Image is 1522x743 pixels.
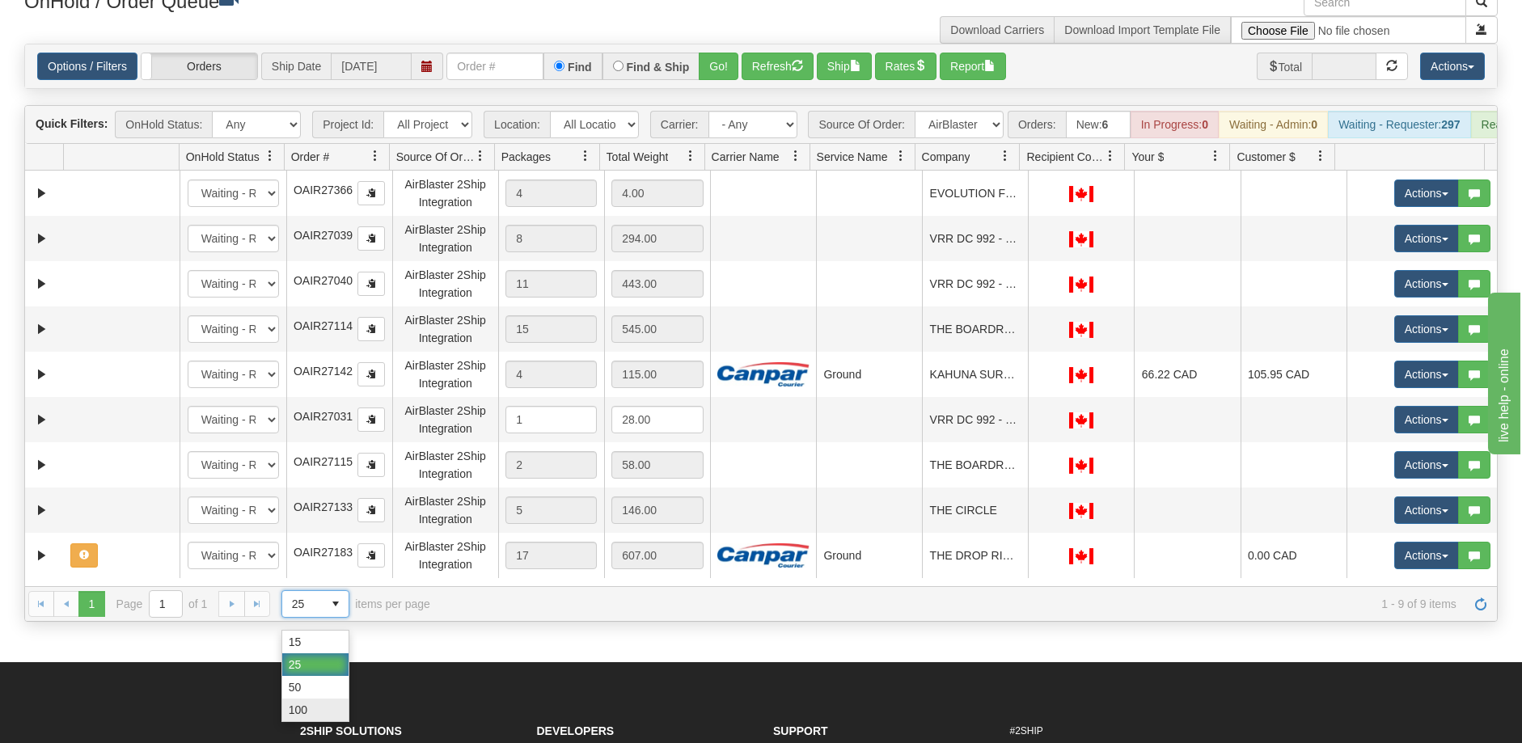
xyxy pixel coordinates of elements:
[817,53,872,80] button: Ship
[1394,406,1459,433] button: Actions
[1219,111,1328,138] div: Waiting - Admin:
[357,272,385,296] button: Copy to clipboard
[261,53,331,80] span: Ship Date
[1102,118,1109,131] strong: 6
[611,270,703,298] div: 443.00
[950,23,1044,36] a: Download Carriers
[1202,142,1229,170] a: Your $ filter column settings
[294,546,353,559] span: OAIR27183
[875,53,937,80] button: Rates
[1394,225,1459,252] button: Actions
[1010,726,1223,737] h6: #2SHIP
[289,656,302,673] span: 25
[1311,118,1317,131] strong: 0
[1069,322,1093,338] img: CA
[115,111,212,138] span: OnHold Status:
[922,171,1028,216] td: EVOLUTION FULFILLMENT – VAS PROJECT
[940,53,1006,80] button: Report
[289,679,302,695] span: 50
[699,53,738,80] button: Go!
[505,225,597,252] div: 8
[611,496,703,524] div: 146.00
[1241,533,1347,578] td: 0.00 CAD
[611,179,703,207] div: 4.00
[922,306,1028,352] td: THE BOARDROOM BC
[289,634,302,650] span: 15
[1394,315,1459,343] button: Actions
[78,591,104,617] span: Page 1
[816,352,922,397] td: Ground
[281,590,430,618] span: items per page
[32,365,52,385] a: Expand
[446,53,543,80] input: Order #
[323,591,349,617] span: select
[611,315,703,343] div: 545.00
[282,631,349,721] ul: Page sizes drop down
[1231,16,1466,44] input: Import
[717,362,809,386] img: Canpar
[922,216,1028,261] td: VRR DC 992 - WB DISTRIBUTION CENTER
[1069,458,1093,474] img: CA
[32,500,52,521] a: Expand
[991,142,1019,170] a: Company filter column settings
[607,149,669,165] span: Total Weight
[12,10,150,29] div: live help - online
[808,111,915,138] span: Source Of Order:
[568,61,592,73] label: Find
[294,229,353,242] span: OAIR27039
[1468,591,1494,617] a: Refresh
[312,111,383,138] span: Project Id:
[1026,149,1105,165] span: Recipient Country
[400,221,491,257] div: AirBlaster 2Ship Integration
[717,543,809,568] img: Canpar
[294,274,353,287] span: OAIR27040
[400,447,491,483] div: AirBlaster 2Ship Integration
[505,315,597,343] div: 15
[922,488,1028,533] td: THE CIRCLE
[627,61,690,73] label: Find & Ship
[361,142,389,170] a: Order # filter column settings
[505,270,597,298] div: 11
[294,319,353,332] span: OAIR27114
[1069,412,1093,428] img: CA
[484,111,550,138] span: Location:
[400,311,491,348] div: AirBlaster 2Ship Integration
[1064,23,1220,36] a: Download Import Template File
[1134,352,1240,397] td: 66.22 CAD
[1307,142,1334,170] a: Customer $ filter column settings
[300,724,402,737] strong: 2Ship Solutions
[922,533,1028,578] td: THE DROP RIDESHOP
[1485,289,1520,454] iframe: chat widget
[1131,149,1164,165] span: Your $
[1008,111,1066,138] span: Orders:
[611,361,703,388] div: 115.00
[256,142,284,170] a: OnHold Status filter column settings
[37,53,137,80] a: Options / Filters
[677,142,704,170] a: Total Weight filter column settings
[1069,503,1093,519] img: CA
[782,142,810,170] a: Carrier Name filter column settings
[1069,367,1093,383] img: CA
[537,724,615,737] strong: Developers
[1394,542,1459,569] button: Actions
[887,142,915,170] a: Service Name filter column settings
[1069,548,1093,564] img: CA
[400,175,491,212] div: AirBlaster 2Ship Integration
[1069,186,1093,202] img: CA
[357,543,385,568] button: Copy to clipboard
[505,451,597,479] div: 2
[357,317,385,341] button: Copy to clipboard
[400,266,491,302] div: AirBlaster 2Ship Integration
[294,455,353,468] span: OAIR27115
[505,542,597,569] div: 17
[505,361,597,388] div: 4
[32,274,52,294] a: Expand
[773,724,828,737] strong: Support
[611,225,703,252] div: 294.00
[36,116,108,132] label: Quick Filters:
[1131,111,1219,138] div: In Progress:
[291,149,329,165] span: Order #
[1241,352,1347,397] td: 105.95 CAD
[467,142,494,170] a: Source Of Order filter column settings
[1202,118,1208,131] strong: 0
